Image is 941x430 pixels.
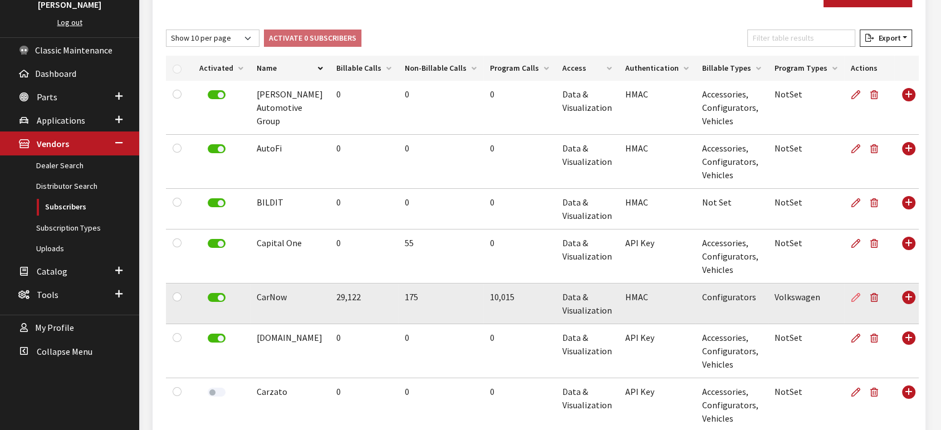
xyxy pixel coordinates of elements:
td: API Key [619,324,695,378]
button: Delete Subscriber [865,81,888,109]
a: Edit Subscriber [851,284,865,311]
label: Deactivate Subscriber [208,293,226,302]
td: 0 [483,324,556,378]
td: NotSet [768,135,844,189]
th: Actions [844,56,894,81]
th: Activated: activate to sort column ascending [193,56,250,81]
td: 0 [398,135,483,189]
th: Program Calls: activate to sort column ascending [483,56,556,81]
label: Deactivate Subscriber [208,198,226,207]
th: Access: activate to sort column ascending [556,56,619,81]
td: NotSet [768,229,844,284]
td: AutoFi [250,135,330,189]
td: Data & Visualization [556,135,619,189]
td: NotSet [768,81,844,135]
td: Capital One [250,229,330,284]
span: Export [874,33,900,43]
a: Edit Subscriber [851,135,865,163]
td: NotSet [768,324,844,378]
span: My Profile [35,322,74,334]
td: HMAC [619,284,695,324]
span: Classic Maintenance [35,45,112,56]
td: HMAC [619,81,695,135]
td: Accessories, Configurators, Vehicles [695,229,768,284]
td: 10,015 [483,284,556,324]
td: 0 [330,81,398,135]
td: 175 [398,284,483,324]
td: Use Enter key to show more/less [894,284,919,324]
a: Log out [57,17,82,27]
th: Billable Calls: activate to sort column ascending [330,56,398,81]
a: Edit Subscriber [851,324,865,352]
label: Deactivate Subscriber [208,239,226,248]
button: Delete Subscriber [865,284,888,311]
a: Edit Subscriber [851,81,865,109]
td: HMAC [619,135,695,189]
button: Delete Subscriber [865,229,888,257]
th: Billable Types: activate to sort column ascending [695,56,768,81]
td: BILDIT [250,189,330,229]
th: Authentication: activate to sort column ascending [619,56,695,81]
label: Activate Subscriber [208,388,226,397]
td: Volkswagen [768,284,844,324]
td: [DOMAIN_NAME] [250,324,330,378]
td: 0 [330,229,398,284]
td: 0 [483,135,556,189]
td: Data & Visualization [556,284,619,324]
label: Deactivate Subscriber [208,90,226,99]
td: Use Enter key to show more/less [894,189,919,229]
td: Data & Visualization [556,81,619,135]
td: Use Enter key to show more/less [894,229,919,284]
td: 0 [330,135,398,189]
td: 55 [398,229,483,284]
span: Collapse Menu [37,346,92,357]
label: Deactivate Subscriber [208,144,226,153]
td: 29,122 [330,284,398,324]
td: CarNow [250,284,330,324]
td: Not Set [695,189,768,229]
th: Name: activate to sort column descending [250,56,330,81]
td: Accessories, Configurators, Vehicles [695,81,768,135]
td: [PERSON_NAME] Automotive Group [250,81,330,135]
td: NotSet [768,189,844,229]
span: Dashboard [35,68,76,79]
td: Data & Visualization [556,189,619,229]
th: Non-Billable Calls: activate to sort column ascending [398,56,483,81]
td: Use Enter key to show more/less [894,135,919,189]
td: 0 [483,229,556,284]
a: Edit Subscriber [851,189,865,217]
span: Parts [37,91,57,102]
td: 0 [330,324,398,378]
td: 0 [330,189,398,229]
td: Accessories, Configurators, Vehicles [695,135,768,189]
td: Accessories, Configurators, Vehicles [695,324,768,378]
button: Delete Subscriber [865,378,888,406]
span: Applications [37,115,85,126]
td: 0 [483,189,556,229]
td: HMAC [619,189,695,229]
span: Vendors [37,139,69,150]
td: Configurators [695,284,768,324]
label: Deactivate Subscriber [208,334,226,343]
td: 0 [398,189,483,229]
span: Tools [37,289,58,300]
input: Filter table results [747,30,855,47]
a: Edit Subscriber [851,378,865,406]
button: Delete Subscriber [865,324,888,352]
button: Delete Subscriber [865,135,888,163]
td: Data & Visualization [556,324,619,378]
td: 0 [483,81,556,135]
button: Delete Subscriber [865,189,888,217]
td: Data & Visualization [556,229,619,284]
td: 0 [398,324,483,378]
td: API Key [619,229,695,284]
th: Program Types: activate to sort column ascending [768,56,844,81]
td: Use Enter key to show more/less [894,324,919,378]
a: Edit Subscriber [851,229,865,257]
td: Use Enter key to show more/less [894,81,919,135]
button: Export [860,30,912,47]
td: 0 [398,81,483,135]
span: Catalog [37,266,67,277]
